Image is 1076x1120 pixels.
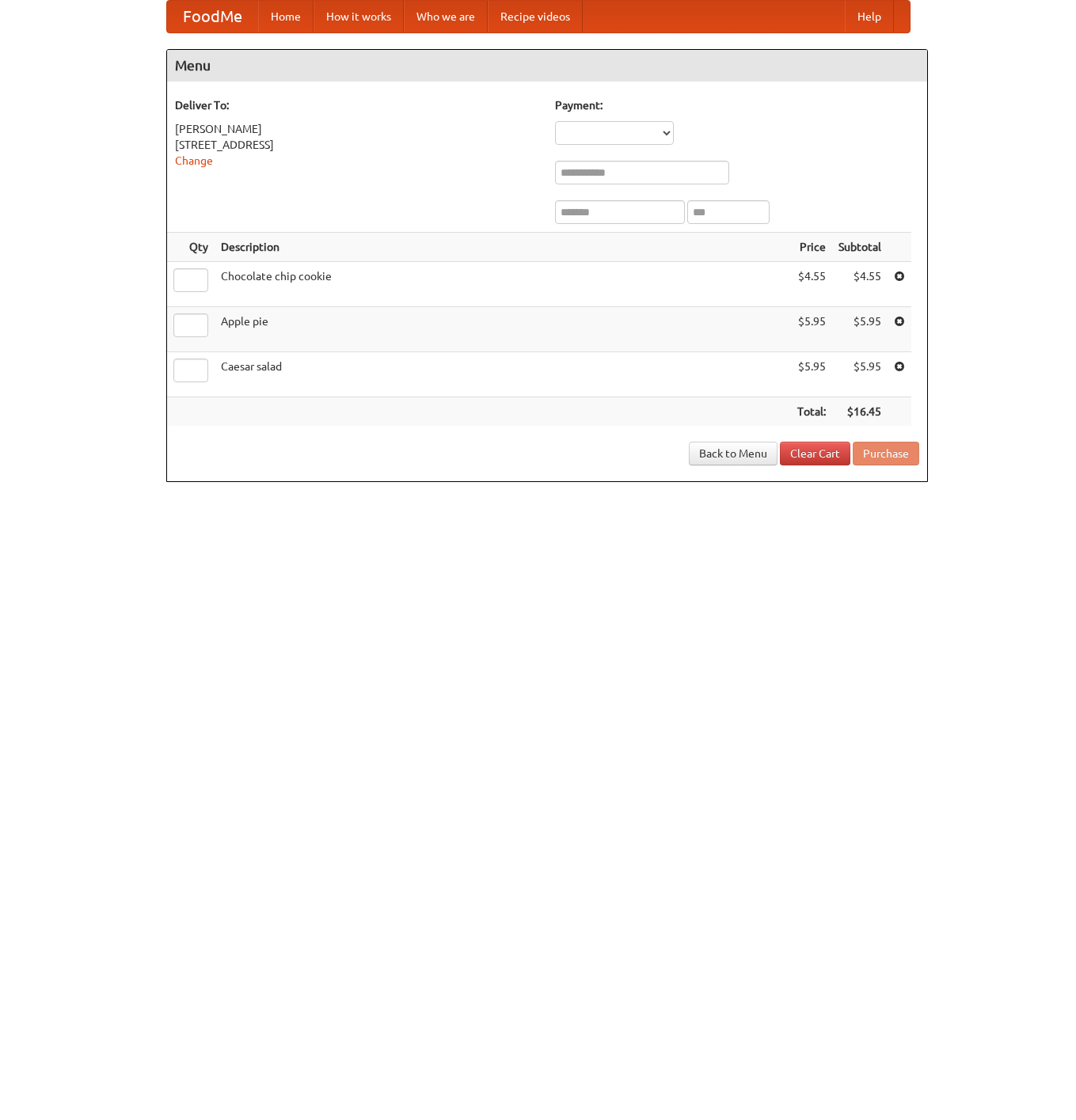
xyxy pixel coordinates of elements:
[175,154,213,167] a: Change
[780,442,850,465] a: Clear Cart
[258,1,314,32] a: Home
[314,1,404,32] a: How it works
[832,307,888,352] td: $5.95
[215,307,791,352] td: Apple pie
[215,352,791,397] td: Caesar salad
[832,397,888,427] th: $16.45
[175,137,539,153] div: [STREET_ADDRESS]
[167,50,927,82] h4: Menu
[845,1,894,32] a: Help
[791,307,832,352] td: $5.95
[832,233,888,262] th: Subtotal
[791,352,832,397] td: $5.95
[167,1,258,32] a: FoodMe
[167,233,215,262] th: Qty
[215,233,791,262] th: Description
[175,121,539,137] div: [PERSON_NAME]
[689,442,778,465] a: Back to Menu
[791,233,832,262] th: Price
[832,262,888,307] td: $4.55
[791,262,832,307] td: $4.55
[215,262,791,307] td: Chocolate chip cookie
[404,1,488,32] a: Who we are
[555,97,919,113] h5: Payment:
[488,1,583,32] a: Recipe videos
[175,97,539,113] h5: Deliver To:
[832,352,888,397] td: $5.95
[791,397,832,427] th: Total:
[853,442,919,465] button: Purchase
